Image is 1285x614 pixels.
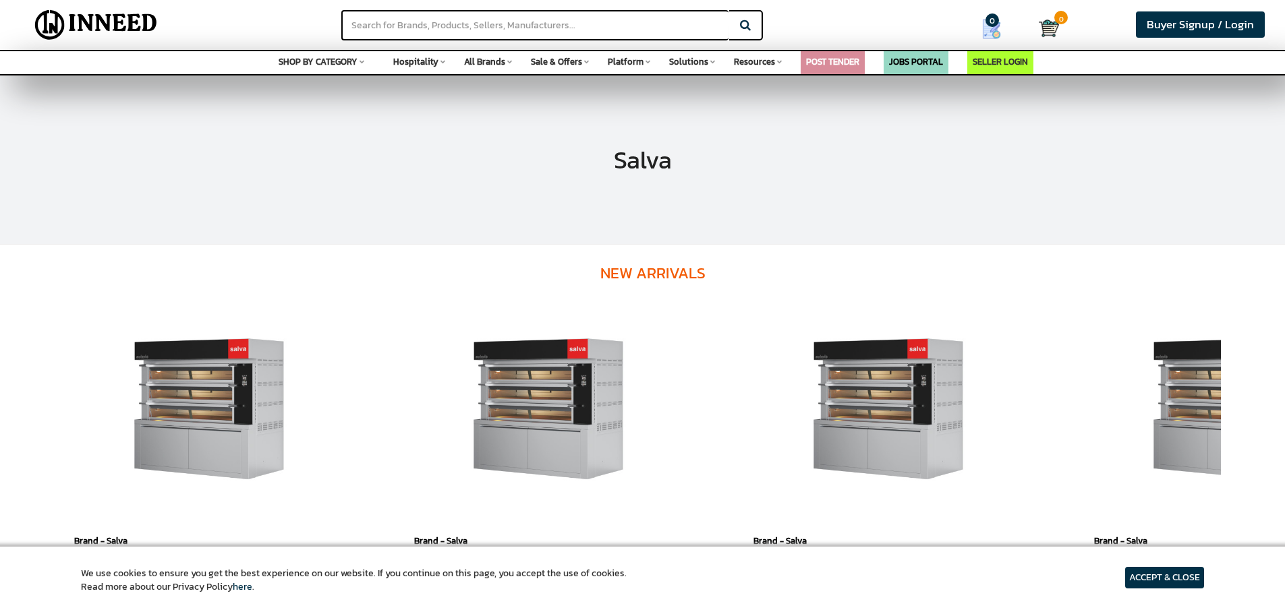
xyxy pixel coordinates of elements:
[806,55,859,68] a: POST TENDER
[393,55,438,68] span: Hospitality
[1147,16,1254,33] span: Buyer Signup / Login
[74,534,127,547] a: Brand - Salva
[608,55,644,68] span: Platform
[81,567,627,594] article: We use cookies to ensure you get the best experience on our website. If you continue on this page...
[1039,18,1059,38] img: Cart
[734,55,775,68] span: Resources
[1039,13,1052,43] a: Cart 0
[414,534,467,547] a: Brand - Salva
[341,10,729,40] input: Search for Brands, Products, Sellers, Manufacturers...
[94,245,1211,302] h4: New Arrivals
[454,312,643,501] img: 75408-large_default.jpg
[1054,11,1068,24] span: 0
[955,13,1039,44] a: my Quotes 0
[889,55,943,68] a: JOBS PORTAL
[986,13,999,27] span: 0
[1094,534,1147,547] a: Brand - Salva
[233,580,252,594] a: here
[24,8,169,42] img: Inneed.Market
[981,19,1002,39] img: Show My Quotes
[279,55,358,68] span: SHOP BY CATEGORY
[669,55,708,68] span: Solutions
[1125,567,1204,588] article: ACCEPT & CLOSE
[115,312,304,501] img: 75410-large_default.jpg
[753,534,807,547] a: Brand - Salva
[614,147,672,174] h1: Salva
[531,55,582,68] span: Sale & Offers
[794,312,983,501] img: 75406-large_default.jpg
[1136,11,1265,38] a: Buyer Signup / Login
[973,55,1028,68] a: SELLER LOGIN
[464,55,505,68] span: All Brands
